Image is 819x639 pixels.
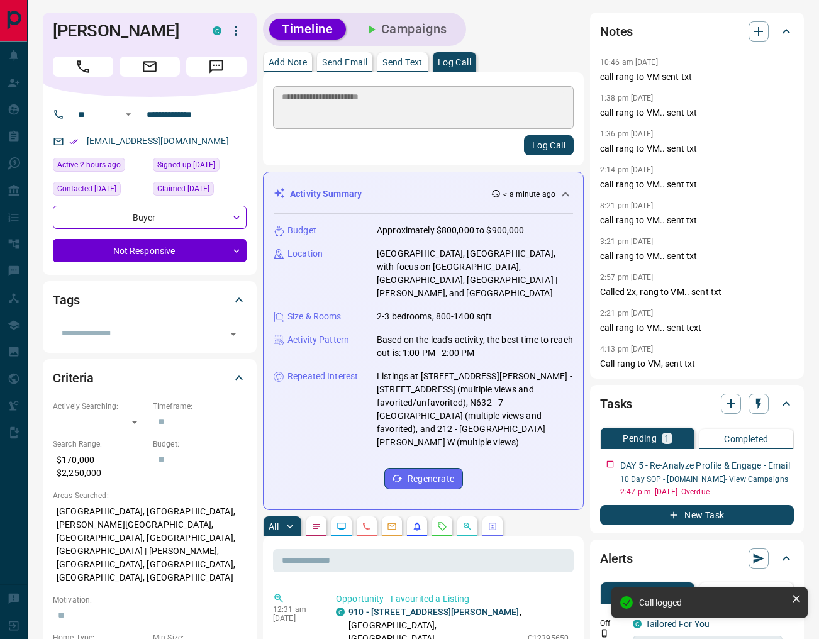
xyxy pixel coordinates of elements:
svg: Agent Actions [487,521,498,531]
p: call rang to VM.. sent txt [600,142,794,155]
svg: Listing Alerts [412,521,422,531]
a: 10 Day SOP - [DOMAIN_NAME]- View Campaigns [620,475,788,484]
p: [GEOGRAPHIC_DATA], [GEOGRAPHIC_DATA], [PERSON_NAME][GEOGRAPHIC_DATA], [GEOGRAPHIC_DATA], [GEOGRAP... [53,501,247,588]
p: Search Range: [53,438,147,450]
svg: Notes [311,521,321,531]
p: 10:46 am [DATE] [600,58,658,67]
p: Activity Summary [290,187,362,201]
svg: Requests [437,521,447,531]
span: Claimed [DATE] [157,182,209,195]
p: Off [600,618,625,629]
p: call rang to VM.. sent txt [600,250,794,263]
button: Timeline [269,19,346,40]
p: Actively Searching: [53,401,147,412]
p: Call rang to VM, sent txt [600,357,794,370]
p: 4:13 pm [DATE] [600,345,654,353]
span: Signed up [DATE] [157,158,215,171]
p: 8:21 pm [DATE] [600,201,654,210]
p: Size & Rooms [287,310,342,323]
div: Tue Jul 01 2025 [153,182,247,199]
p: call rang to VM.. sent txt [600,214,794,227]
div: Not Responsive [53,239,247,262]
div: Tue Sep 16 2025 [53,158,147,175]
p: $170,000 - $2,250,000 [53,450,147,484]
p: [DATE] [273,614,317,623]
p: Log Call [438,58,471,67]
p: Motivation: [53,594,247,606]
p: 2:14 pm [DATE] [600,165,654,174]
span: Call [53,57,113,77]
svg: Email Verified [69,137,78,146]
span: Email [120,57,180,77]
button: Regenerate [384,468,463,489]
button: Open [225,325,242,343]
a: 910 - [STREET_ADDRESS][PERSON_NAME] [348,607,520,617]
span: Message [186,57,247,77]
p: Opportunity - Favourited a Listing [336,592,569,606]
p: 2:21 pm [DATE] [600,309,654,318]
p: call rang to VM.. sent txt [600,178,794,191]
p: Approximately $800,000 to $900,000 [377,224,524,237]
svg: Opportunities [462,521,472,531]
svg: Calls [362,521,372,531]
div: Tue Jul 01 2025 [153,158,247,175]
p: DAY 5 - Re-Analyze Profile & Engage - Email [620,459,790,472]
p: Repeated Interest [287,370,358,383]
h2: Alerts [600,548,633,569]
div: Call logged [639,597,786,608]
p: Areas Searched: [53,490,247,501]
p: < a minute ago [503,189,555,200]
h2: Tags [53,290,79,310]
p: Pending [623,434,657,443]
div: condos.ca [336,608,345,616]
h2: Criteria [53,368,94,388]
button: New Task [600,505,794,525]
p: 2:47 p.m. [DATE] - Overdue [620,486,794,497]
p: Timeframe: [153,401,247,412]
p: Called 2x, rang to VM.. sent txt [600,286,794,299]
div: condos.ca [213,26,221,35]
p: Add Note [269,58,307,67]
div: Tasks [600,389,794,419]
h1: [PERSON_NAME] [53,21,194,41]
p: 3:21 pm [DATE] [600,237,654,246]
p: call rang to VM.. sent tcxt [600,321,794,335]
span: Active 2 hours ago [57,158,121,171]
p: Based on the lead's activity, the best time to reach out is: 1:00 PM - 2:00 PM [377,333,573,360]
p: Send Email [322,58,367,67]
div: Criteria [53,363,247,393]
div: Notes [600,16,794,47]
svg: Emails [387,521,397,531]
p: 1 [664,434,669,443]
p: 1:38 pm [DATE] [600,94,654,103]
p: call rang to VM.. sent txt [600,106,794,119]
a: [EMAIL_ADDRESS][DOMAIN_NAME] [87,136,229,146]
p: 12:31 am [273,605,317,614]
p: Listings at [STREET_ADDRESS][PERSON_NAME] - [STREET_ADDRESS] (multiple views and favorited/unfavo... [377,370,573,449]
svg: Lead Browsing Activity [337,521,347,531]
h2: Tasks [600,394,632,414]
div: Buyer [53,206,247,229]
span: Contacted [DATE] [57,182,116,195]
p: Completed [724,435,769,443]
div: Tags [53,285,247,315]
p: Activity Pattern [287,333,349,347]
p: Location [287,247,323,260]
div: Alerts [600,543,794,574]
button: Log Call [524,135,574,155]
button: Campaigns [351,19,460,40]
p: [GEOGRAPHIC_DATA], [GEOGRAPHIC_DATA], with focus on [GEOGRAPHIC_DATA], [GEOGRAPHIC_DATA], [GEOGRA... [377,247,573,300]
h2: Notes [600,21,633,42]
p: All [269,522,279,531]
p: 2:57 pm [DATE] [600,273,654,282]
p: Budget: [153,438,247,450]
div: Mon Aug 25 2025 [53,182,147,199]
p: 2-3 bedrooms, 800-1400 sqft [377,310,493,323]
p: Budget [287,224,316,237]
svg: Push Notification Only [600,629,609,638]
p: call rang to VM sent txt [600,70,794,84]
p: 1:36 pm [DATE] [600,130,654,138]
button: Open [121,107,136,122]
div: Activity Summary< a minute ago [274,182,573,206]
p: Send Text [382,58,423,67]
